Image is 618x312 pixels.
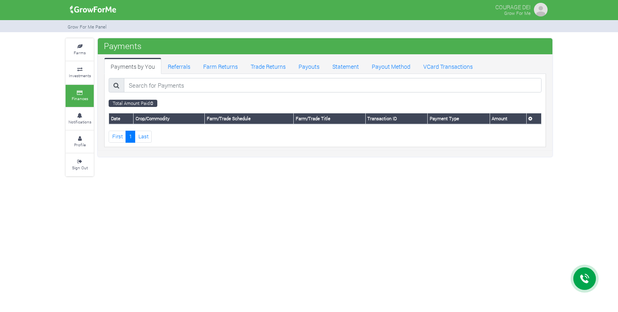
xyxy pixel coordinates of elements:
[417,58,479,74] a: VCard Transactions
[66,108,94,130] a: Notifications
[205,113,294,124] th: Farm/Trade Schedule
[124,78,542,92] input: Search for Payments
[72,96,88,101] small: Finances
[504,10,531,16] small: Grow For Me
[66,85,94,107] a: Finances
[66,39,94,61] a: Farms
[292,58,326,74] a: Payouts
[533,2,549,18] img: growforme image
[72,165,88,170] small: Sign Out
[150,100,153,106] b: 0
[68,119,91,125] small: Notifications
[66,154,94,176] a: Sign Out
[294,113,366,124] th: Farm/Trade Title
[197,58,244,74] a: Farm Returns
[74,142,86,148] small: Profile
[109,131,126,142] a: First
[104,58,161,74] a: Payments by You
[66,131,94,153] a: Profile
[67,2,119,18] img: growforme image
[102,38,144,54] span: Payments
[126,131,135,142] a: 1
[109,113,134,124] th: Date
[109,131,542,142] nav: Page Navigation
[365,113,427,124] th: Transaction ID
[326,58,365,74] a: Statement
[135,131,152,142] a: Last
[68,24,107,30] small: Grow For Me Panel
[66,62,94,84] a: Investments
[365,58,417,74] a: Payout Method
[428,113,490,124] th: Payment Type
[244,58,292,74] a: Trade Returns
[134,113,205,124] th: Crop/Commodity
[161,58,197,74] a: Referrals
[109,100,157,107] small: Total Amount Paid:
[69,73,91,78] small: Investments
[74,50,86,55] small: Farms
[495,2,531,11] p: COURAGE DEI
[490,113,526,124] th: Amount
